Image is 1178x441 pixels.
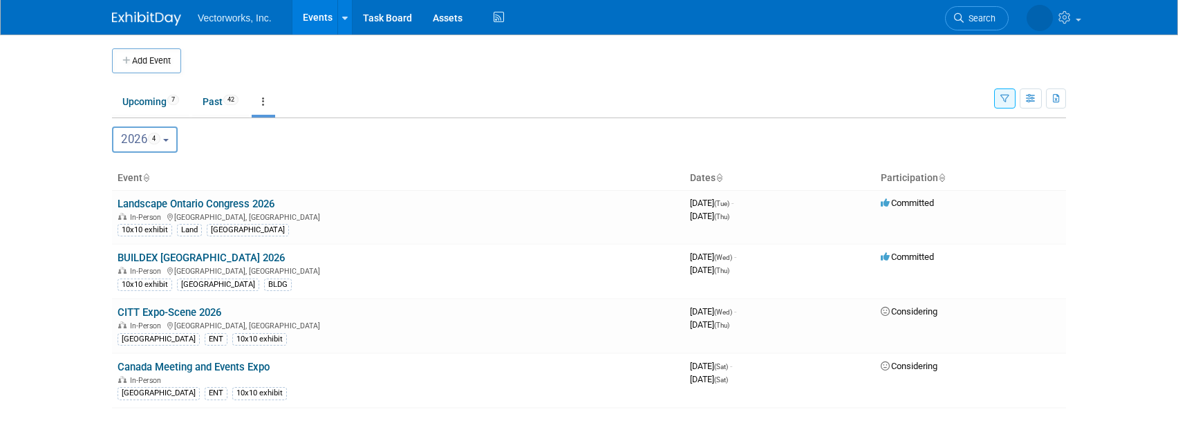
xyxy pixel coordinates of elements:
[148,133,160,144] span: 4
[198,12,272,24] span: Vectorworks, Inc.
[130,321,165,330] span: In-Person
[690,361,732,371] span: [DATE]
[734,252,736,262] span: -
[118,319,679,330] div: [GEOGRAPHIC_DATA], [GEOGRAPHIC_DATA]
[690,306,736,317] span: [DATE]
[118,361,270,373] a: Canada Meeting and Events Expo
[264,279,292,291] div: BLDG
[118,387,200,400] div: [GEOGRAPHIC_DATA]
[730,361,732,371] span: -
[118,333,200,346] div: [GEOGRAPHIC_DATA]
[112,126,178,153] button: 20264
[118,224,172,236] div: 10x10 exhibit
[130,376,165,385] span: In-Person
[118,252,285,264] a: BUILDEX [GEOGRAPHIC_DATA] 2026
[716,172,722,183] a: Sort by Start Date
[130,213,165,222] span: In-Person
[690,198,733,208] span: [DATE]
[207,224,289,236] div: [GEOGRAPHIC_DATA]
[205,387,227,400] div: ENT
[714,254,732,261] span: (Wed)
[118,267,127,274] img: In-Person Event
[223,95,239,105] span: 42
[118,198,274,210] a: Landscape Ontario Congress 2026
[118,265,679,276] div: [GEOGRAPHIC_DATA], [GEOGRAPHIC_DATA]
[734,306,736,317] span: -
[167,95,179,105] span: 7
[881,306,937,317] span: Considering
[714,376,728,384] span: (Sat)
[112,12,181,26] img: ExhibitDay
[964,13,995,24] span: Search
[205,333,227,346] div: ENT
[118,213,127,220] img: In-Person Event
[118,306,221,319] a: CITT Expo-Scene 2026
[714,363,728,370] span: (Sat)
[130,267,165,276] span: In-Person
[177,224,202,236] div: Land
[690,265,729,275] span: [DATE]
[714,308,732,316] span: (Wed)
[690,319,729,330] span: [DATE]
[690,374,728,384] span: [DATE]
[690,252,736,262] span: [DATE]
[945,6,1009,30] a: Search
[232,333,287,346] div: 10x10 exhibit
[112,167,684,190] th: Event
[118,321,127,328] img: In-Person Event
[142,172,149,183] a: Sort by Event Name
[684,167,875,190] th: Dates
[714,267,729,274] span: (Thu)
[118,211,679,222] div: [GEOGRAPHIC_DATA], [GEOGRAPHIC_DATA]
[121,132,160,146] span: 2026
[731,198,733,208] span: -
[192,88,249,115] a: Past42
[938,172,945,183] a: Sort by Participation Type
[232,387,287,400] div: 10x10 exhibit
[112,48,181,73] button: Add Event
[881,198,934,208] span: Committed
[881,252,934,262] span: Committed
[714,200,729,207] span: (Tue)
[881,361,937,371] span: Considering
[112,88,189,115] a: Upcoming7
[118,279,172,291] div: 10x10 exhibit
[118,376,127,383] img: In-Person Event
[714,321,729,329] span: (Thu)
[714,213,729,220] span: (Thu)
[177,279,259,291] div: [GEOGRAPHIC_DATA]
[1027,5,1053,31] img: Tania Arabian
[690,211,729,221] span: [DATE]
[875,167,1066,190] th: Participation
